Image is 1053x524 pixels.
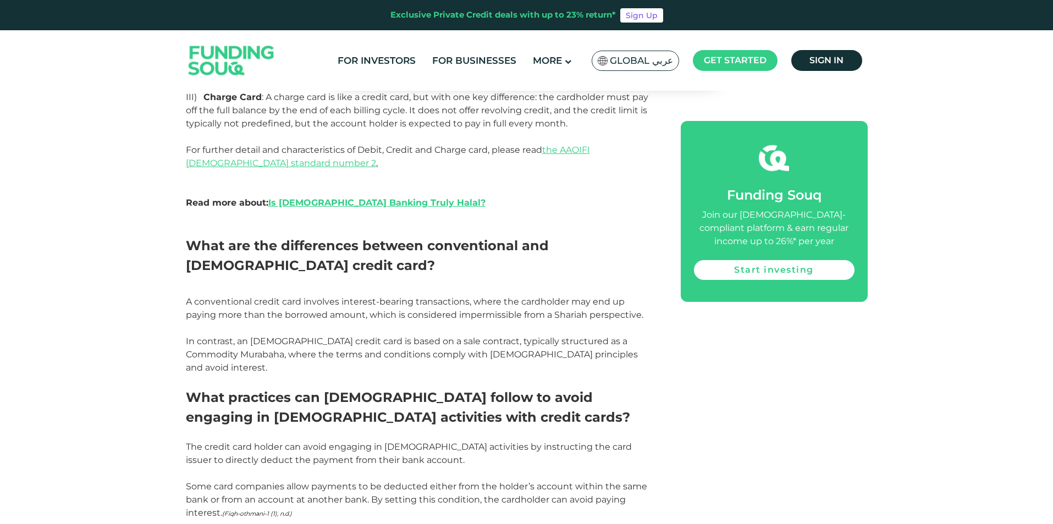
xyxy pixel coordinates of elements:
a: Is [DEMOGRAPHIC_DATA] Banking Truly Halal? [268,197,486,208]
a: the AAOIFI [DEMOGRAPHIC_DATA] standard number 2 [186,145,590,168]
span: In contrast, an [DEMOGRAPHIC_DATA] credit card is based on a sale contract, typically structured ... [186,336,638,373]
a: Sign in [791,50,862,71]
strong: Charge Card [203,92,262,102]
span: More [533,55,562,66]
span: Funding Souq [727,187,822,203]
strong: Read more about: [186,197,486,208]
div: Join our [DEMOGRAPHIC_DATA]-compliant platform & earn regular income up to 26%* per year [694,208,854,248]
a: For Investors [335,52,418,70]
a: Sign Up [620,8,663,23]
span: A conventional credit card involves interest-bearing transactions, where the cardholder may end u... [186,296,643,320]
span: III) [186,92,203,102]
img: SA Flag [598,56,608,65]
div: Exclusive Private Credit deals with up to 23% return* [390,9,616,21]
span: Global عربي [610,54,673,67]
span: (Fiqh-othmani-1 (1), n.d.) [222,510,292,517]
strong: What are the differences between conventional and [DEMOGRAPHIC_DATA] credit card? [186,238,549,273]
a: Start investing [694,260,854,280]
span: The credit card holder can avoid engaging in [DEMOGRAPHIC_DATA] activities by instructing the car... [186,442,632,465]
img: fsicon [759,143,789,173]
span: Get started [704,55,767,65]
span: Sign in [809,55,843,65]
a: For Businesses [429,52,519,70]
p: For further detail and characteristics of Debit, Credit and Charge card, please read , [186,144,656,196]
span: Some card companies allow payments to be deducted either from the holder’s account within the sam... [186,481,647,518]
img: Logo [178,33,285,89]
strong: What practices can [DEMOGRAPHIC_DATA] follow to avoid engaging in [DEMOGRAPHIC_DATA] activities w... [186,389,630,425]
